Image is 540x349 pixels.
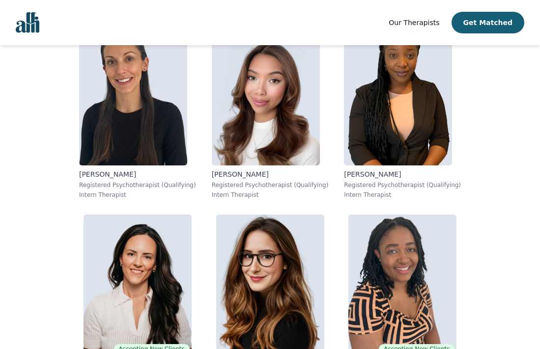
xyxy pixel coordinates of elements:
p: Intern Therapist [344,191,461,199]
a: Tamara_Delpratt[PERSON_NAME]Registered Psychotherapist (Qualifying)Intern Therapist [336,16,469,207]
button: Get Matched [452,12,524,33]
p: Registered Psychotherapist (Qualifying) [79,181,196,189]
p: [PERSON_NAME] [212,169,329,179]
p: Intern Therapist [79,191,196,199]
a: Our Therapists [389,17,439,28]
a: Leeann_Sill[PERSON_NAME]Registered Psychotherapist (Qualifying)Intern Therapist [71,16,204,207]
img: Tamara_Delpratt [344,24,452,165]
span: Our Therapists [389,19,439,27]
a: Hazel Erika_Diaz[PERSON_NAME]Registered Psychotherapist (Qualifying)Intern Therapist [204,16,337,207]
img: Hazel Erika_Diaz [212,24,320,165]
p: Intern Therapist [212,191,329,199]
p: [PERSON_NAME] [79,169,196,179]
p: Registered Psychotherapist (Qualifying) [212,181,329,189]
p: Registered Psychotherapist (Qualifying) [344,181,461,189]
img: Leeann_Sill [79,24,187,165]
img: alli logo [16,12,39,33]
p: [PERSON_NAME] [344,169,461,179]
